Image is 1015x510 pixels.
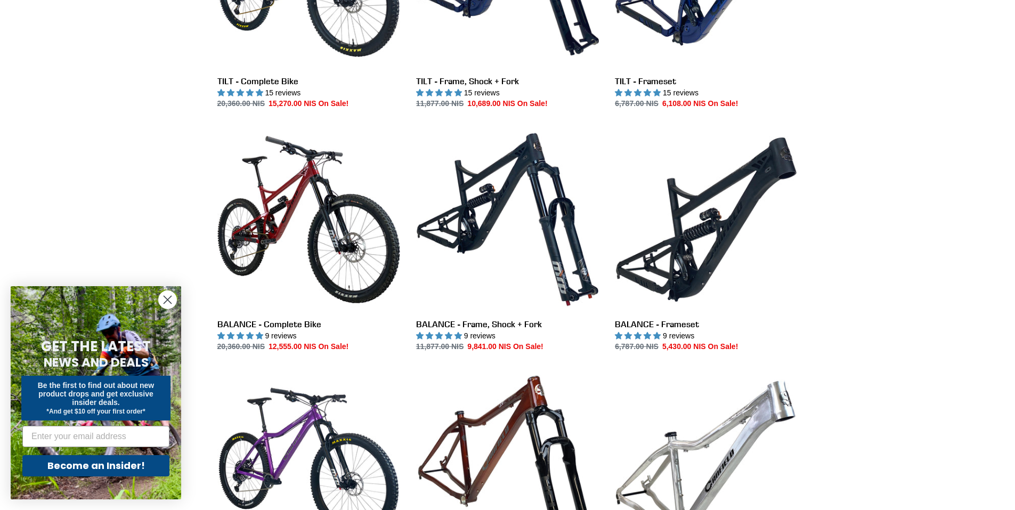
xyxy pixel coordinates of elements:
[46,408,145,415] span: *And get $10 off your first order*
[22,426,169,447] input: Enter your email address
[41,337,151,356] span: GET THE LATEST
[38,381,155,407] span: Be the first to find out about new product drops and get exclusive insider deals.
[158,290,177,309] button: Close dialog
[22,455,169,476] button: Become an Insider!
[44,354,149,371] span: NEWS AND DEALS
